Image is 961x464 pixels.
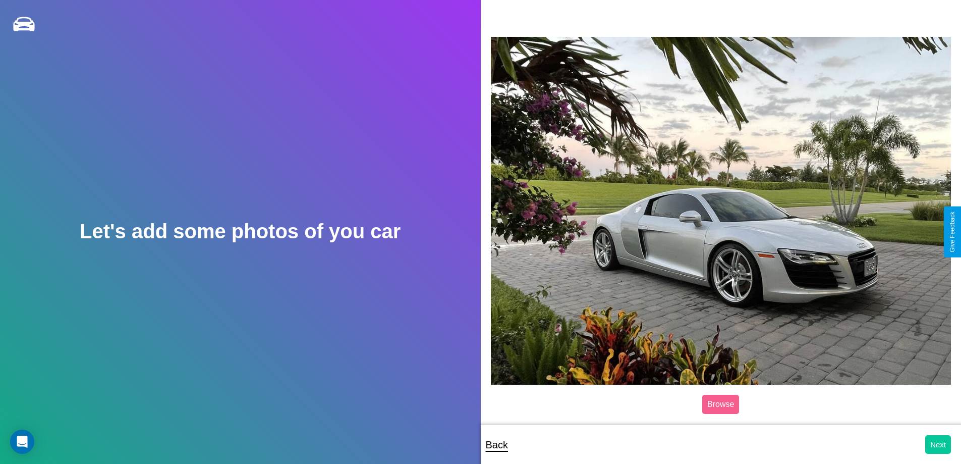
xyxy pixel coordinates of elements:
[486,436,508,454] p: Back
[949,212,956,252] div: Give Feedback
[80,220,401,243] h2: Let's add some photos of you car
[925,435,951,454] button: Next
[702,395,739,414] label: Browse
[491,37,951,384] img: posted
[10,430,34,454] div: Open Intercom Messenger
